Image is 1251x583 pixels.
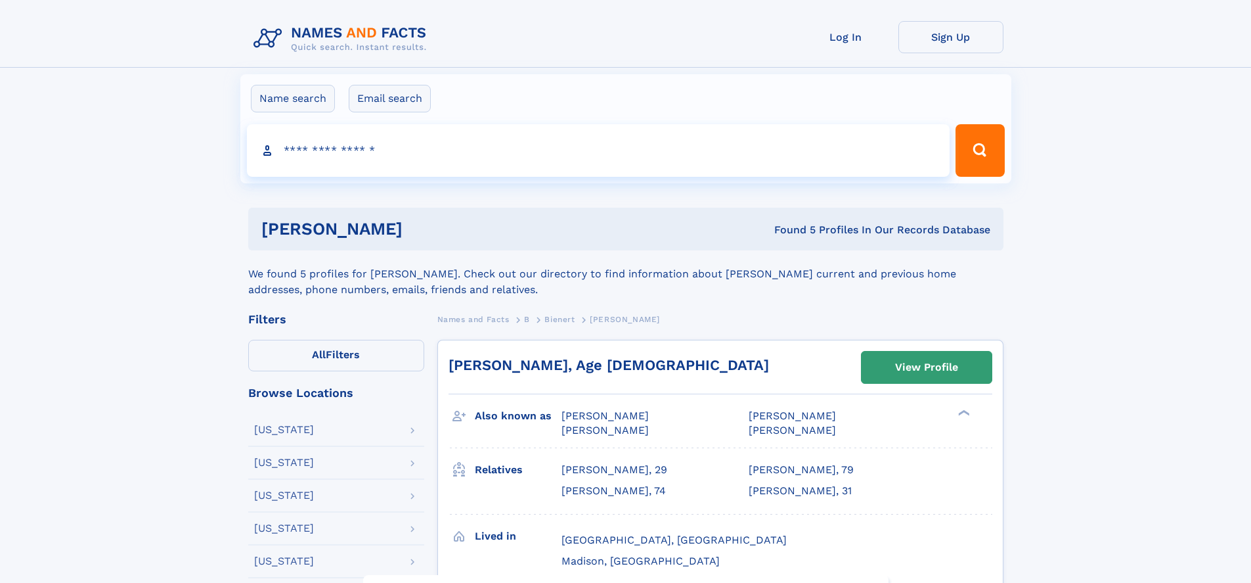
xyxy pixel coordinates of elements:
[254,523,314,534] div: [US_STATE]
[561,424,649,436] span: [PERSON_NAME]
[749,463,854,477] a: [PERSON_NAME], 79
[475,459,561,481] h3: Relatives
[749,424,836,436] span: [PERSON_NAME]
[544,315,575,324] span: Bienert
[561,484,666,498] a: [PERSON_NAME], 74
[749,409,836,422] span: [PERSON_NAME]
[248,250,1003,298] div: We found 5 profiles for [PERSON_NAME]. Check out our directory to find information about [PERSON_...
[475,525,561,548] h3: Lived in
[524,315,530,324] span: B
[254,425,314,435] div: [US_STATE]
[248,340,424,371] label: Filters
[561,534,787,546] span: [GEOGRAPHIC_DATA], [GEOGRAPHIC_DATA]
[437,311,510,327] a: Names and Facts
[588,223,990,237] div: Found 5 Profiles In Our Records Database
[248,387,424,399] div: Browse Locations
[247,124,950,177] input: search input
[561,555,720,567] span: Madison, [GEOGRAPHIC_DATA]
[254,490,314,501] div: [US_STATE]
[312,348,326,361] span: All
[524,311,530,327] a: B
[561,463,667,477] a: [PERSON_NAME], 29
[749,484,852,498] a: [PERSON_NAME], 31
[544,311,575,327] a: Bienert
[955,409,971,417] div: ❯
[254,556,314,567] div: [US_STATE]
[862,352,992,383] a: View Profile
[248,314,424,325] div: Filters
[254,457,314,468] div: [US_STATE]
[475,405,561,427] h3: Also known as
[895,352,958,383] div: View Profile
[955,124,1004,177] button: Search Button
[590,315,660,324] span: [PERSON_NAME]
[561,409,649,422] span: [PERSON_NAME]
[898,21,1003,53] a: Sign Up
[449,357,769,373] a: [PERSON_NAME], Age [DEMOGRAPHIC_DATA]
[793,21,898,53] a: Log In
[251,85,335,112] label: Name search
[248,21,437,57] img: Logo Names and Facts
[261,221,588,237] h1: [PERSON_NAME]
[349,85,431,112] label: Email search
